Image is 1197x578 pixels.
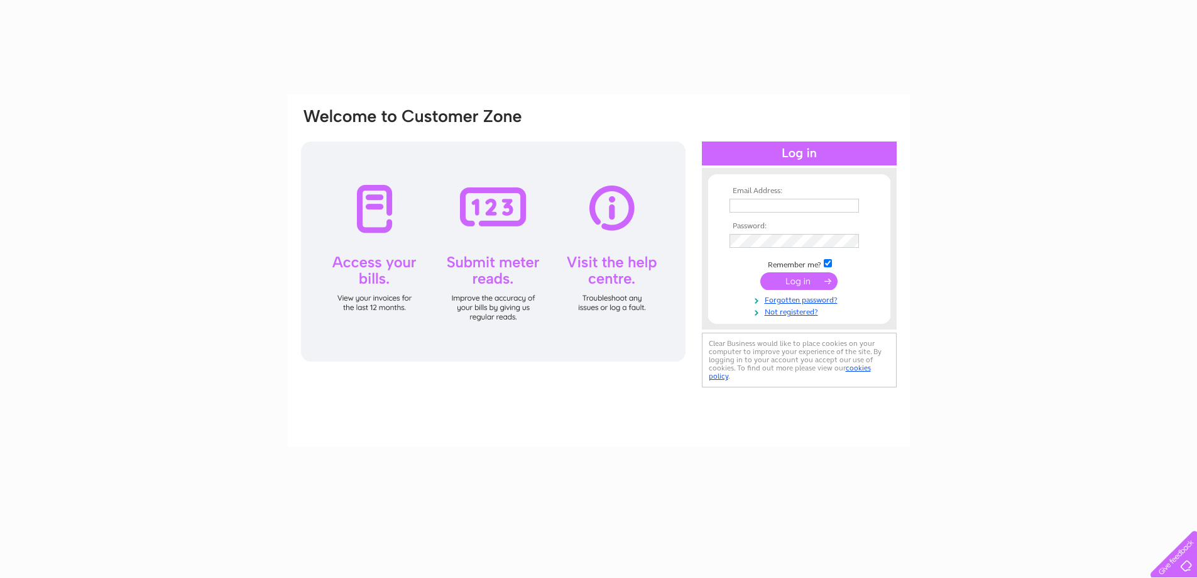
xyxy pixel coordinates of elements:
[726,187,872,196] th: Email Address:
[730,293,872,305] a: Forgotten password?
[726,222,872,231] th: Password:
[709,364,871,381] a: cookies policy
[702,333,897,387] div: Clear Business would like to place cookies on your computer to improve your experience of the sit...
[760,272,838,290] input: Submit
[726,257,872,270] td: Remember me?
[730,305,872,317] a: Not registered?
